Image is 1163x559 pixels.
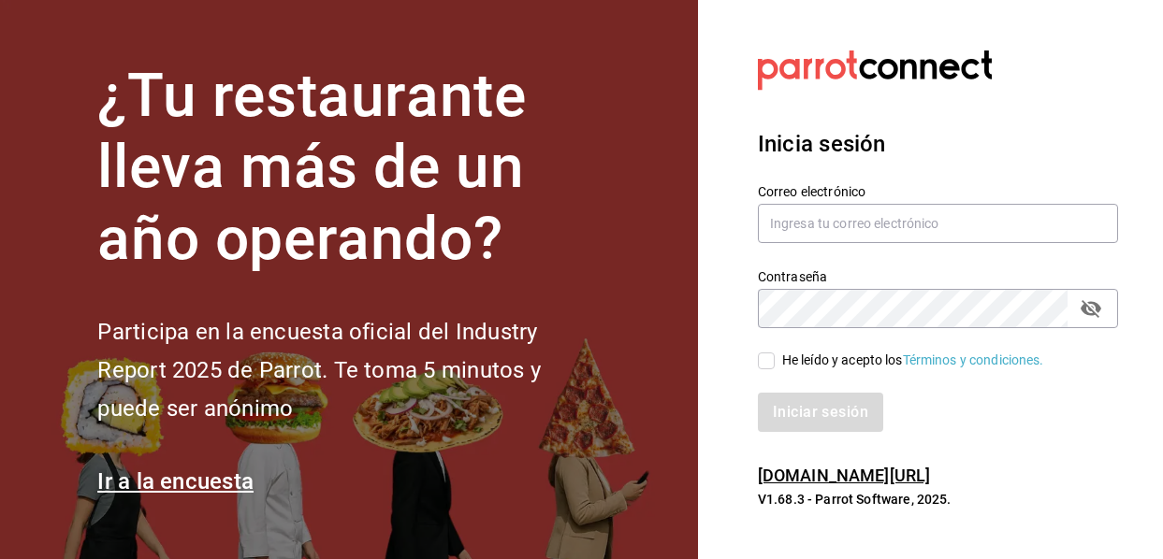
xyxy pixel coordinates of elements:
h1: ¿Tu restaurante lleva más de un año operando? [97,61,603,276]
h3: Inicia sesión [758,127,1118,161]
p: V1.68.3 - Parrot Software, 2025. [758,490,1118,509]
a: Términos y condiciones. [903,352,1044,367]
a: [DOMAIN_NAME][URL] [758,466,930,485]
label: Contraseña [758,269,1118,282]
a: Ir a la encuesta [97,468,254,494]
label: Correo electrónico [758,184,1118,197]
div: He leído y acepto los [782,351,1044,370]
input: Ingresa tu correo electrónico [758,204,1118,243]
h2: Participa en la encuesta oficial del Industry Report 2025 de Parrot. Te toma 5 minutos y puede se... [97,313,603,427]
button: passwordField [1075,293,1107,324]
